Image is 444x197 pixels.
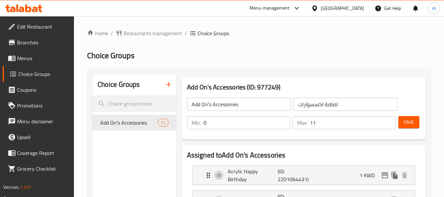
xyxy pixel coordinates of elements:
a: Upsell [3,129,74,145]
li: / [185,29,187,37]
span: Restaurants management [124,29,182,37]
span: Coverage Report [17,149,69,157]
span: Menus [17,54,69,62]
div: [GEOGRAPHIC_DATA] [321,5,364,12]
nav: breadcrumb [87,29,431,37]
li: Expand [187,163,420,188]
span: m [432,5,436,12]
span: Menu disclaimer [17,117,69,125]
button: Save [398,116,419,128]
a: Restaurants management [116,29,182,37]
div: Menu-management [249,4,290,12]
span: Version: [3,183,19,191]
a: Coupons [3,82,74,98]
a: Grocery Checklist [3,161,74,177]
a: Home [87,29,108,37]
input: search [92,95,176,112]
a: Coverage Report [3,145,74,161]
p: Acrylic Happy Birthday [228,167,278,183]
span: Save [404,118,414,126]
h2: Choice Groups [98,80,140,89]
button: delete [400,170,409,180]
span: Choice Groups [18,70,69,78]
a: Branches [3,35,74,50]
span: 11 [158,120,168,126]
a: Menus [3,50,74,66]
p: Max: [297,119,307,127]
a: Promotions [3,98,74,113]
button: edit [380,170,390,180]
a: Choice Groups [3,66,74,82]
span: Edit Restaurant [17,23,69,31]
li: / [111,29,113,37]
h2: Assigned to Add On's Accessories [187,150,420,160]
span: Coupons [17,86,69,94]
span: Choice Groups [87,48,134,63]
a: Edit Restaurant [3,19,74,35]
span: Upsell [17,133,69,141]
span: Grocery Checklist [17,165,69,173]
p: (ID: 2201064431) [278,167,311,183]
p: Min: [192,119,201,127]
p: 1 KWD [360,171,380,179]
a: Menu disclaimer [3,113,74,129]
span: Add On's Accessories [100,119,158,127]
button: duplicate [390,170,400,180]
span: Promotions [17,102,69,110]
span: 1.0.0 [20,183,31,191]
h3: Add On's Accessories (ID: 977249) [187,82,420,92]
div: Add On's Accessories11 [92,115,176,131]
div: Expand [193,166,415,185]
span: Branches [17,38,69,46]
span: Choice Groups [198,29,229,37]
